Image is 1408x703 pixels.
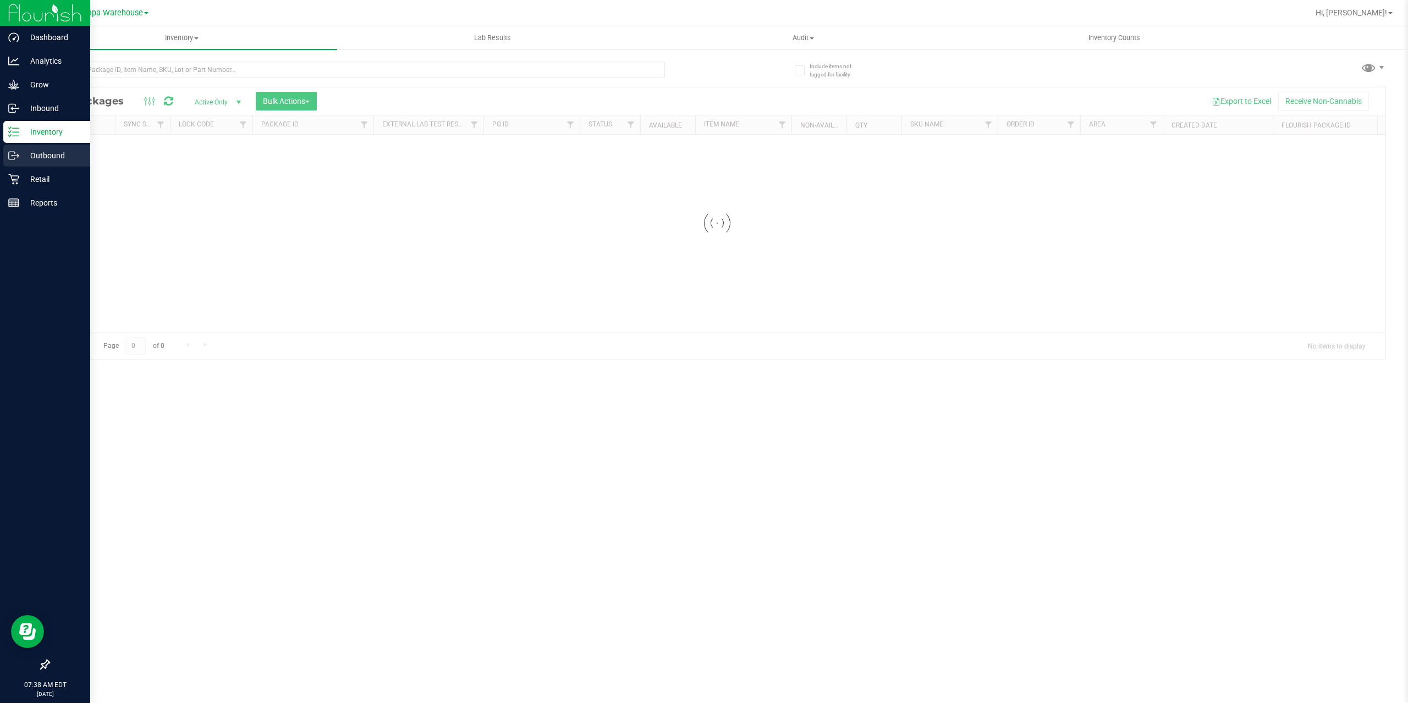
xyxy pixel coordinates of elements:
[337,26,648,49] a: Lab Results
[76,8,143,18] span: Tampa Warehouse
[1074,33,1155,43] span: Inventory Counts
[8,197,19,208] inline-svg: Reports
[19,196,85,209] p: Reports
[26,33,337,43] span: Inventory
[8,79,19,90] inline-svg: Grow
[959,26,1270,49] a: Inventory Counts
[19,102,85,115] p: Inbound
[8,126,19,137] inline-svg: Inventory
[5,680,85,690] p: 07:38 AM EDT
[8,56,19,67] inline-svg: Analytics
[19,78,85,91] p: Grow
[11,615,44,648] iframe: Resource center
[8,32,19,43] inline-svg: Dashboard
[26,26,337,49] a: Inventory
[648,33,958,43] span: Audit
[1316,8,1387,17] span: Hi, [PERSON_NAME]!
[8,150,19,161] inline-svg: Outbound
[5,690,85,698] p: [DATE]
[8,103,19,114] inline-svg: Inbound
[648,26,959,49] a: Audit
[459,33,526,43] span: Lab Results
[19,31,85,44] p: Dashboard
[810,62,865,79] span: Include items not tagged for facility
[19,54,85,68] p: Analytics
[19,173,85,186] p: Retail
[48,62,665,78] input: Search Package ID, Item Name, SKU, Lot or Part Number...
[19,149,85,162] p: Outbound
[19,125,85,139] p: Inventory
[8,174,19,185] inline-svg: Retail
